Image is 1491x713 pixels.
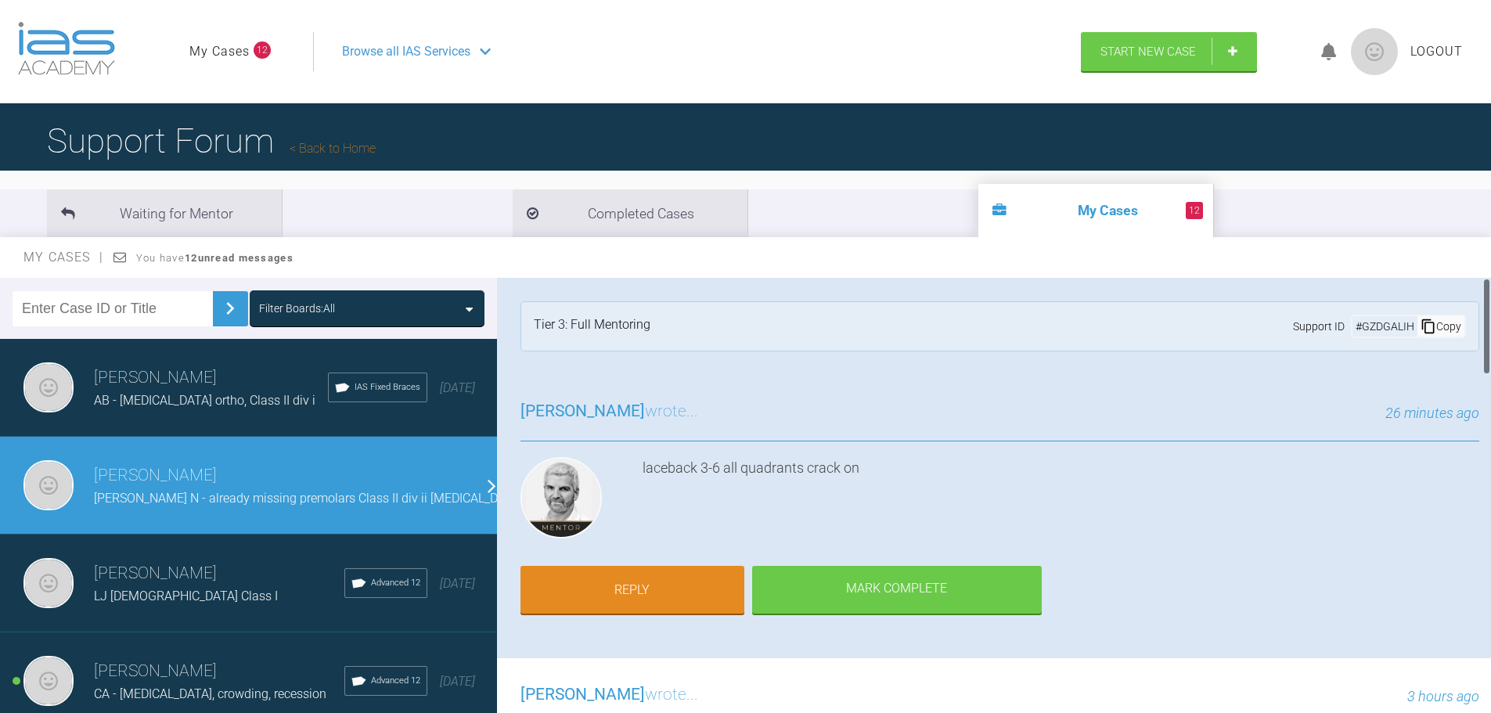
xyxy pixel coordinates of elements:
img: profile.png [1351,28,1398,75]
span: IAS Fixed Braces [355,380,420,394]
span: CA - [MEDICAL_DATA], crowding, recession [94,686,326,701]
li: Completed Cases [513,189,747,237]
span: 26 minutes ago [1385,405,1479,421]
h3: [PERSON_NAME] [94,463,523,489]
a: Start New Case [1081,32,1257,71]
div: Mark Complete [752,566,1042,614]
img: Sarah Gatley [23,460,74,510]
span: [PERSON_NAME] [520,402,645,420]
span: [DATE] [440,380,475,395]
a: My Cases [189,41,250,62]
span: 3 hours ago [1407,688,1479,704]
span: My Cases [23,250,104,265]
strong: 12 unread messages [185,252,294,264]
li: My Cases [978,184,1213,237]
span: [DATE] [440,576,475,591]
h1: Support Forum [47,113,376,168]
span: AB - [MEDICAL_DATA] ortho, Class II div i [94,393,315,408]
h3: [PERSON_NAME] [94,560,344,587]
span: 12 [254,41,271,59]
div: Copy [1417,316,1464,337]
span: [PERSON_NAME] [520,685,645,704]
h3: [PERSON_NAME] [94,658,344,685]
span: You have [136,252,294,264]
img: logo-light.3e3ef733.png [18,22,115,75]
h3: wrote... [520,398,698,425]
h3: [PERSON_NAME] [94,365,328,391]
img: Sarah Gatley [23,558,74,608]
img: Sarah Gatley [23,362,74,412]
img: Ross Hobson [520,457,602,538]
div: # GZDGALIH [1352,318,1417,335]
a: Reply [520,566,744,614]
span: [DATE] [440,674,475,689]
span: Support ID [1293,318,1345,335]
input: Enter Case ID or Title [13,291,213,326]
span: 12 [1186,202,1203,219]
span: Browse all IAS Services [342,41,470,62]
span: Start New Case [1100,45,1196,59]
span: Advanced 12 [371,674,420,688]
h3: wrote... [520,682,698,708]
img: Sarah Gatley [23,656,74,706]
span: [PERSON_NAME] N - already missing premolars Class II div ii [MEDICAL_DATA] [94,491,523,506]
span: Advanced 12 [371,576,420,590]
li: Waiting for Mentor [47,189,282,237]
img: chevronRight.28bd32b0.svg [218,296,243,321]
a: Logout [1410,41,1463,62]
div: laceback 3-6 all quadrants crack on [643,457,1479,545]
div: Filter Boards: All [259,300,335,317]
span: LJ [DEMOGRAPHIC_DATA] Class I [94,589,278,603]
div: Tier 3: Full Mentoring [534,315,650,338]
a: Back to Home [290,141,376,156]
